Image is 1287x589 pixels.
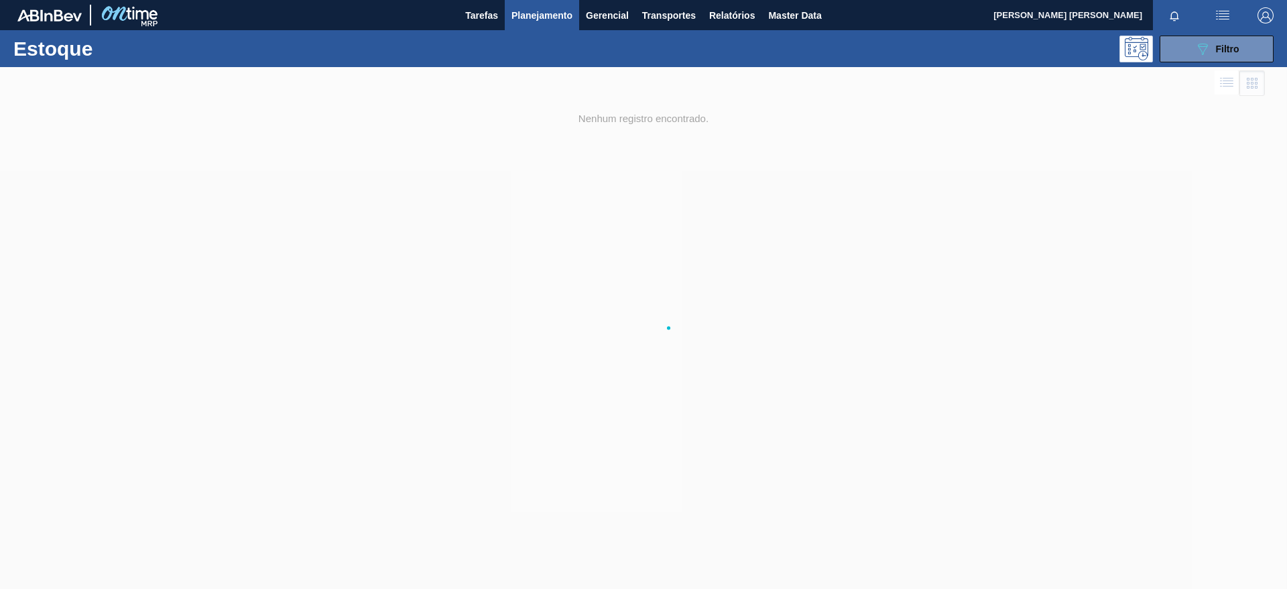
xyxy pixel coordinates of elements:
span: Transportes [642,7,696,23]
span: Planejamento [511,7,572,23]
button: Filtro [1160,36,1274,62]
span: Master Data [768,7,821,23]
span: Relatórios [709,7,755,23]
button: Notificações [1153,6,1196,25]
span: Gerencial [586,7,629,23]
img: TNhmsLtSVTkK8tSr43FrP2fwEKptu5GPRR3wAAAABJRU5ErkJggg== [17,9,82,21]
span: Tarefas [465,7,498,23]
img: userActions [1215,7,1231,23]
span: Filtro [1216,44,1239,54]
div: Pogramando: nenhum usuário selecionado [1119,36,1153,62]
h1: Estoque [13,41,214,56]
img: Logout [1258,7,1274,23]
